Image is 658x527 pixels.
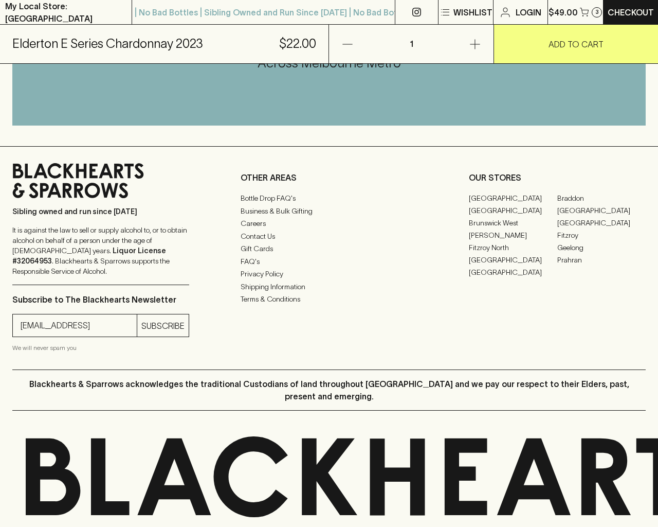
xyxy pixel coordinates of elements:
p: Blackhearts & Sparrows acknowledges the traditional Custodians of land throughout [GEOGRAPHIC_DAT... [20,378,638,402]
a: [GEOGRAPHIC_DATA] [469,192,557,204]
p: It is against the law to sell or supply alcohol to, or to obtain alcohol on behalf of a person un... [12,225,189,276]
button: SUBSCRIBE [137,314,189,337]
p: Wishlist [453,6,492,19]
a: Braddon [557,192,646,204]
p: Login [516,6,541,19]
button: ADD TO CART [494,25,658,63]
p: ADD TO CART [549,38,604,50]
a: [GEOGRAPHIC_DATA] [469,204,557,217]
a: Fitzroy [557,229,646,241]
a: Business & Bulk Gifting [241,205,417,217]
a: Fitzroy North [469,241,557,254]
p: SUBSCRIBE [141,320,185,332]
p: Subscribe to The Blackhearts Newsletter [12,293,189,306]
a: [GEOGRAPHIC_DATA] [469,254,557,266]
a: Geelong [557,241,646,254]
a: FAQ's [241,255,417,268]
a: Careers [241,218,417,230]
p: Sibling owned and run since [DATE] [12,206,189,217]
p: 3 [595,9,599,15]
a: Gift Cards [241,243,417,255]
a: Terms & Conditions [241,293,417,306]
a: Prahran [557,254,646,266]
p: OUR STORES [469,171,646,184]
p: 1 [399,25,424,63]
a: Brunswick West [469,217,557,229]
a: Bottle Drop FAQ's [241,192,417,205]
a: [GEOGRAPHIC_DATA] [557,217,646,229]
h5: Elderton E Series Chardonnay 2023 [12,36,203,52]
p: $49.00 [549,6,578,19]
p: Checkout [608,6,654,19]
a: [PERSON_NAME] [469,229,557,241]
a: [GEOGRAPHIC_DATA] [469,266,557,278]
p: OTHER AREAS [241,171,417,184]
h5: $22.00 [279,36,316,52]
a: Shipping Information [241,280,417,293]
p: We will never spam you [12,343,189,353]
a: [GEOGRAPHIC_DATA] [557,204,646,217]
input: e.g. jane@blackheartsandsparrows.com.au [21,318,137,334]
a: Privacy Policy [241,268,417,280]
a: Contact Us [241,230,417,242]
